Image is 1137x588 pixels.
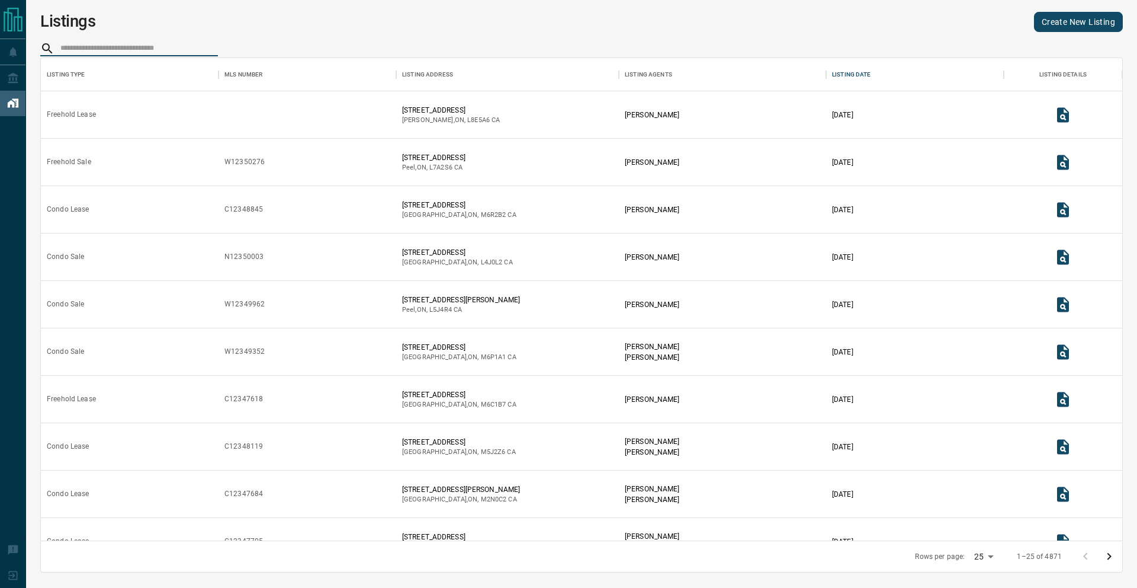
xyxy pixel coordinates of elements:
p: [DATE] [832,204,853,215]
div: Listing Date [832,58,871,91]
div: Listing Details [1004,58,1122,91]
p: [PERSON_NAME] [625,341,679,352]
p: [DATE] [832,157,853,168]
p: [GEOGRAPHIC_DATA] , ON , CA [402,400,516,410]
div: W12349352 [224,347,265,357]
div: Listing Type [41,58,219,91]
p: [STREET_ADDRESS] [402,389,516,400]
p: [GEOGRAPHIC_DATA] , ON , CA [402,353,516,362]
p: [PERSON_NAME] [625,394,679,405]
div: C12347618 [224,394,263,404]
button: View Listing Details [1051,293,1075,317]
div: C12348119 [224,442,263,452]
p: [STREET_ADDRESS][PERSON_NAME] [402,295,520,305]
div: C12347684 [224,489,263,499]
button: View Listing Details [1051,103,1075,127]
p: [PERSON_NAME] [625,447,679,458]
div: C12348845 [224,204,263,215]
p: Peel , ON , CA [402,305,520,315]
p: [DATE] [832,536,853,547]
button: Go to next page [1097,545,1121,568]
p: [PERSON_NAME] [625,299,679,310]
button: View Listing Details [1051,198,1075,222]
p: [PERSON_NAME] [625,436,679,447]
span: m6c1b7 [481,401,506,408]
p: [DATE] [832,489,853,500]
span: l7a2s6 [429,164,452,171]
p: [PERSON_NAME] [625,157,679,168]
p: [STREET_ADDRESS] [402,532,517,542]
div: Condo Lease [47,536,89,547]
div: W12350276 [224,157,265,167]
p: [PERSON_NAME] [625,531,679,542]
button: View Listing Details [1051,245,1075,269]
p: [STREET_ADDRESS] [402,152,465,163]
p: [STREET_ADDRESS] [402,342,516,353]
span: l8e5a6 [467,116,490,124]
p: [PERSON_NAME] [625,204,679,215]
div: Listing Agents [625,58,672,91]
span: l4j0l2 [481,258,503,266]
button: View Listing Details [1051,435,1075,459]
p: [PERSON_NAME] [625,352,679,363]
button: View Listing Details [1051,340,1075,364]
button: View Listing Details [1051,530,1075,554]
p: [STREET_ADDRESS] [402,105,500,116]
p: [DATE] [832,252,853,263]
div: Condo Sale [47,299,84,309]
div: Listing Details [1039,58,1087,91]
p: [GEOGRAPHIC_DATA] , ON , CA [402,258,513,267]
p: [DATE] [832,347,853,357]
p: [DATE] [832,394,853,405]
div: Freehold Sale [47,157,91,167]
div: Freehold Lease [47,110,96,120]
div: Condo Sale [47,252,84,262]
div: Condo Lease [47,442,89,452]
span: m5j2z6 [481,448,506,456]
p: [STREET_ADDRESS][PERSON_NAME] [402,484,520,495]
p: [GEOGRAPHIC_DATA] , ON , CA [402,495,520,504]
p: [PERSON_NAME] [625,484,679,494]
div: Condo Lease [47,489,89,499]
div: Condo Lease [47,204,89,215]
div: Listing Type [47,58,85,91]
div: MLS Number [219,58,396,91]
p: [DATE] [832,110,853,120]
button: View Listing Details [1051,482,1075,506]
p: [PERSON_NAME] [625,110,679,120]
div: N12350003 [224,252,264,262]
div: W12349962 [224,299,265,309]
p: [DATE] [832,299,853,310]
button: View Listing Details [1051,151,1075,174]
p: [STREET_ADDRESS] [402,437,516,448]
span: m6p1a1 [481,353,506,361]
div: MLS Number [224,58,262,91]
p: [PERSON_NAME] [625,494,679,505]
p: [GEOGRAPHIC_DATA] , ON , CA [402,448,516,457]
div: Listing Address [402,58,453,91]
div: Condo Sale [47,347,84,357]
span: m6r2b2 [481,211,506,219]
span: m2n0c2 [481,496,507,503]
h1: Listings [40,12,96,31]
div: 25 [969,548,998,565]
p: [PERSON_NAME] , ON , CA [402,116,500,125]
div: Listing Address [396,58,619,91]
div: Listing Agents [619,58,826,91]
span: l5j4r4 [429,306,452,314]
p: [PERSON_NAME] [625,252,679,263]
div: Listing Date [826,58,1004,91]
div: C12347705 [224,536,263,547]
p: Rows per page: [915,552,965,562]
a: Create New Listing [1034,12,1123,32]
p: [DATE] [832,442,853,452]
p: 1–25 of 4871 [1017,552,1062,562]
p: [STREET_ADDRESS] [402,200,516,210]
p: [STREET_ADDRESS] [402,247,513,258]
p: Peel , ON , CA [402,163,465,172]
p: [GEOGRAPHIC_DATA] , ON , CA [402,210,516,220]
div: Freehold Lease [47,394,96,404]
button: View Listing Details [1051,388,1075,411]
